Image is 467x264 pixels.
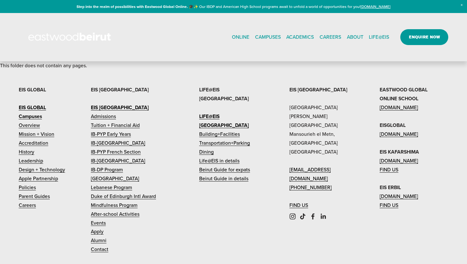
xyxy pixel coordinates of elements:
[19,21,122,53] img: EastwoodIS Global Site
[19,201,36,210] a: Careers
[199,113,249,129] strong: LIFE@EIS [GEOGRAPHIC_DATA]
[289,85,358,209] p: [GEOGRAPHIC_DATA] [PERSON_NAME][GEOGRAPHIC_DATA] Mansourieh el Metn, [GEOGRAPHIC_DATA] [GEOGRAPHI...
[19,156,43,165] a: Leadership
[320,213,326,220] a: LinkedIn
[19,165,65,174] a: Design + Technology
[199,156,240,165] a: Life@EIS in details
[19,86,46,93] strong: EIS GLOBAL
[286,32,314,42] a: folder dropdown
[380,86,428,102] strong: EASTWOOD GLOBAL ONLINE SCHOOL
[19,192,50,201] a: Parent Guides
[19,104,46,111] strong: EIS GLOBAL
[91,139,145,148] a: IB-[GEOGRAPHIC_DATA]
[380,122,406,129] strong: EISGLOBAL
[199,174,248,183] a: Beirut Guide in details
[91,183,132,192] a: Lebanese Program
[310,213,316,220] a: Facebook
[91,130,131,139] a: IB-PYP Early Years
[91,112,116,121] a: Admissions
[91,165,123,174] a: IB-DP Program
[91,103,149,112] a: EIS [GEOGRAPHIC_DATA]
[19,130,54,139] a: Mission + Vision
[347,33,363,42] span: ABOUT
[380,165,398,174] a: FIND US
[199,165,250,174] a: Beirut Guide for expats
[255,33,281,42] span: CAMPUSES
[91,174,139,183] a: [GEOGRAPHIC_DATA]
[91,104,149,111] strong: EIS [GEOGRAPHIC_DATA]
[400,29,448,45] a: ENQUIRE NOW
[369,32,389,42] a: folder dropdown
[289,86,347,93] strong: EIS [GEOGRAPHIC_DATA]
[361,4,390,9] a: [DOMAIN_NAME]
[19,148,34,156] a: History
[91,219,106,228] a: Events
[91,210,139,219] a: After-school Activities
[380,148,419,155] strong: EIS KAFARSHIMA
[289,183,332,192] a: [PHONE_NUMBER]
[289,165,358,183] a: [EMAIL_ADDRESS][DOMAIN_NAME]
[19,174,58,183] a: Apple Partnership
[320,32,341,42] a: CAREERS
[91,148,141,156] a: IB-PYP French Section
[380,130,418,139] a: [DOMAIN_NAME]
[286,33,314,42] span: ACADEMICS
[91,227,104,236] a: Apply
[199,148,214,156] a: Dining
[380,103,418,112] a: [DOMAIN_NAME]
[19,103,46,112] a: EIS GLOBAL
[199,139,250,148] a: Transportation+Parking
[199,112,268,130] a: LIFE@EIS [GEOGRAPHIC_DATA]
[199,86,249,102] strong: LIFE@EIS [GEOGRAPHIC_DATA]
[232,32,249,42] a: ONLINE
[91,86,149,93] strong: EIS [GEOGRAPHIC_DATA]
[380,184,401,191] strong: EIS ERBIL
[380,201,398,210] a: FIND US
[91,201,138,210] a: Mindfulness Program
[19,139,48,148] a: Accreditation
[91,192,156,201] a: Duke of Edinburgh Intl Award
[300,213,306,220] a: TikTok
[19,113,42,120] strong: Campuses
[347,32,363,42] a: folder dropdown
[289,201,308,210] a: FIND US
[91,236,106,245] a: Alumni
[19,183,36,192] a: Policies
[255,32,281,42] a: folder dropdown
[91,121,140,130] a: Tuition + Financial Aid
[380,192,418,201] a: [DOMAIN_NAME]
[91,245,108,254] a: Contact
[380,156,418,165] a: [DOMAIN_NAME]
[369,33,389,42] span: LIFE@EIS
[19,121,40,130] a: Overview
[199,130,240,139] a: Building+Facilities
[91,156,145,165] a: IB-[GEOGRAPHIC_DATA]
[19,112,42,121] a: Campuses
[289,213,296,220] a: Instagram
